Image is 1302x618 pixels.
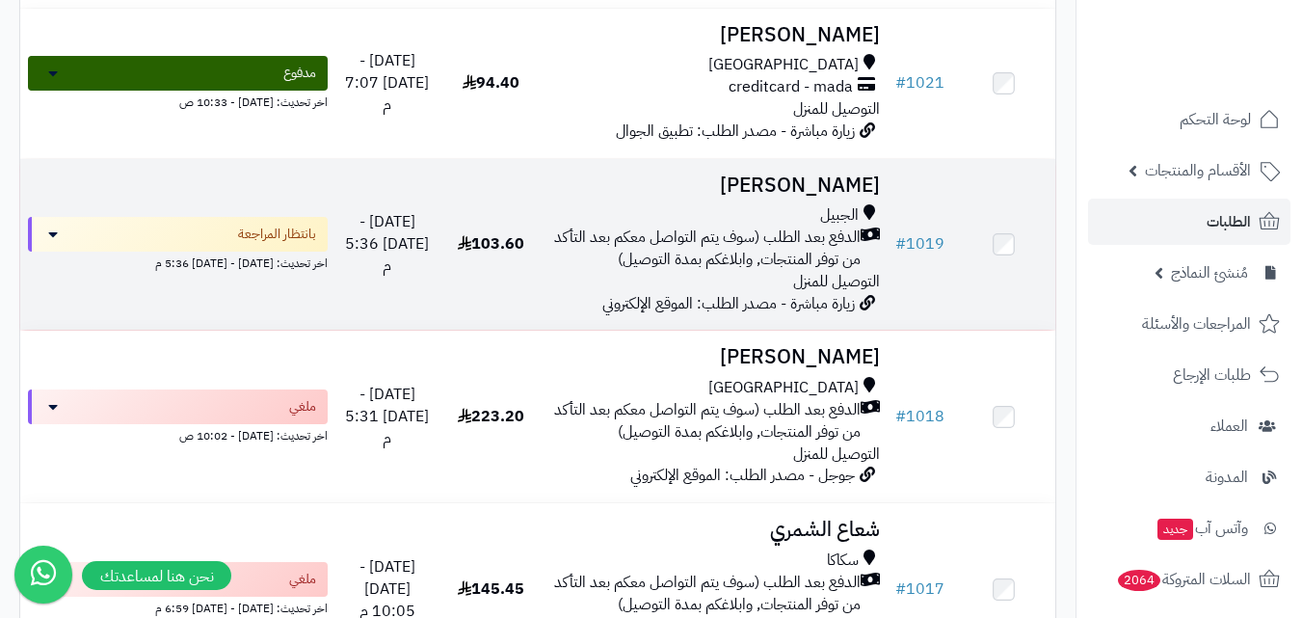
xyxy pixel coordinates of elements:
h3: [PERSON_NAME] [550,346,880,368]
span: 103.60 [458,232,524,255]
a: طلبات الإرجاع [1088,352,1290,398]
span: 223.20 [458,405,524,428]
span: الدفع بعد الطلب (سوف يتم التواصل معكم بعد التأكد من توفر المنتجات, وابلاغكم بمدة التوصيل) [550,572,861,616]
span: [DATE] - [DATE] 7:07 م [345,49,429,117]
span: السلات المتروكة [1116,566,1251,593]
div: اخر تحديث: [DATE] - 10:33 ص [28,91,328,111]
h3: شعاع الشمري [550,519,880,541]
a: وآتس آبجديد [1088,505,1290,551]
div: اخر تحديث: [DATE] - 10:02 ص [28,424,328,444]
span: ملغي [289,397,316,416]
span: [DATE] - [DATE] 5:31 م [345,383,429,450]
span: زيارة مباشرة - مصدر الطلب: الموقع الإلكتروني [602,292,855,315]
span: العملاء [1210,413,1248,440]
span: التوصيل للمنزل [793,270,880,293]
span: جوجل - مصدر الطلب: الموقع الإلكتروني [630,464,855,487]
span: مدفوع [283,64,316,83]
a: العملاء [1088,403,1290,449]
span: الأقسام والمنتجات [1145,157,1251,184]
a: #1019 [895,232,944,255]
span: ملغي [289,570,316,589]
span: المدونة [1206,464,1248,491]
a: #1021 [895,71,944,94]
img: logo-2.png [1171,38,1284,78]
h3: [PERSON_NAME] [550,24,880,46]
a: المراجعات والأسئلة [1088,301,1290,347]
span: مُنشئ النماذج [1171,259,1248,286]
div: اخر تحديث: [DATE] - [DATE] 6:59 م [28,597,328,617]
div: اخر تحديث: [DATE] - [DATE] 5:36 م [28,252,328,272]
span: لوحة التحكم [1180,106,1251,133]
span: الجبيل [820,204,859,227]
span: سكاكا [827,550,859,572]
span: الدفع بعد الطلب (سوف يتم التواصل معكم بعد التأكد من توفر المنتجات, وابلاغكم بمدة التوصيل) [550,227,861,271]
span: [DATE] - [DATE] 5:36 م [345,210,429,278]
span: # [895,578,906,601]
span: التوصيل للمنزل [793,97,880,121]
span: الدفع بعد الطلب (سوف يتم التواصل معكم بعد التأكد من توفر المنتجات, وابلاغكم بمدة التوصيل) [550,399,861,443]
span: [GEOGRAPHIC_DATA] [708,377,859,399]
span: المراجعات والأسئلة [1142,310,1251,337]
span: الطلبات [1207,208,1251,235]
span: التوصيل للمنزل [793,443,880,466]
span: 145.45 [458,578,524,601]
span: # [895,232,906,255]
a: #1017 [895,578,944,601]
a: #1018 [895,405,944,428]
span: زيارة مباشرة - مصدر الطلب: تطبيق الجوال [616,120,855,143]
span: # [895,405,906,428]
a: السلات المتروكة2064 [1088,556,1290,603]
span: وآتس آب [1156,515,1248,542]
span: 2064 [1117,569,1161,591]
a: لوحة التحكم [1088,96,1290,143]
span: بانتظار المراجعة [238,225,316,244]
span: طلبات الإرجاع [1173,362,1251,389]
a: الطلبات [1088,199,1290,245]
span: creditcard - mada [729,76,853,98]
span: [GEOGRAPHIC_DATA] [708,54,859,76]
a: المدونة [1088,454,1290,500]
span: # [895,71,906,94]
h3: [PERSON_NAME] [550,175,880,197]
span: 94.40 [463,71,519,94]
span: جديد [1157,519,1193,540]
